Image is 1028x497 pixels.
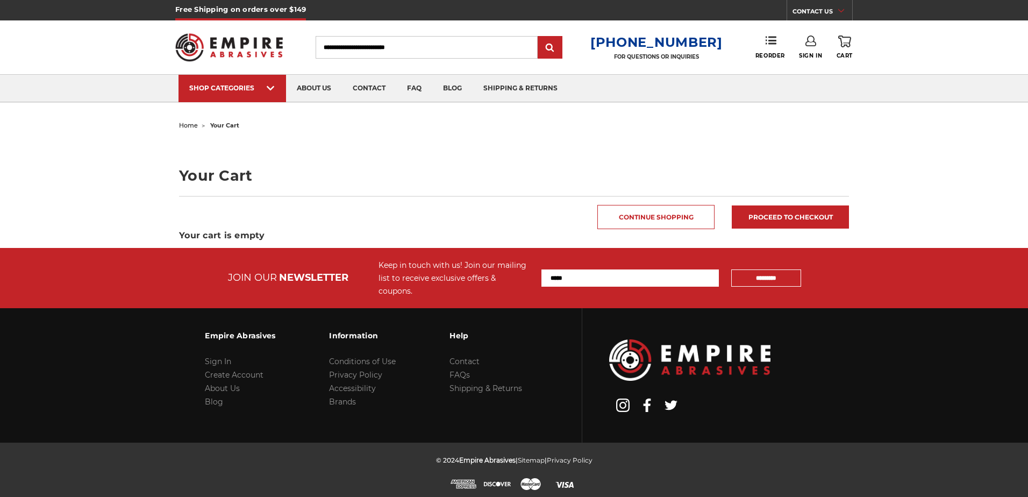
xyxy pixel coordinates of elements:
[329,384,376,393] a: Accessibility
[837,52,853,59] span: Cart
[228,272,277,283] span: JOIN OUR
[175,26,283,68] img: Empire Abrasives
[799,52,822,59] span: Sign In
[205,370,263,380] a: Create Account
[436,453,592,467] p: © 2024 | |
[179,122,198,129] a: home
[286,75,342,102] a: about us
[379,259,531,297] div: Keep in touch with us! Join our mailing list to receive exclusive offers & coupons.
[755,35,785,59] a: Reorder
[205,324,275,347] h3: Empire Abrasives
[179,229,849,242] h3: Your cart is empty
[205,384,240,393] a: About Us
[329,370,382,380] a: Privacy Policy
[473,75,568,102] a: shipping & returns
[590,34,723,50] a: [PHONE_NUMBER]
[329,357,396,366] a: Conditions of Use
[329,397,356,407] a: Brands
[459,456,516,464] span: Empire Abrasives
[342,75,396,102] a: contact
[449,384,522,393] a: Shipping & Returns
[205,357,231,366] a: Sign In
[279,272,348,283] span: NEWSLETTER
[205,397,223,407] a: Blog
[329,324,396,347] h3: Information
[449,370,470,380] a: FAQs
[210,122,239,129] span: your cart
[837,35,853,59] a: Cart
[539,37,561,59] input: Submit
[609,339,770,381] img: Empire Abrasives Logo Image
[179,168,849,183] h1: Your Cart
[755,52,785,59] span: Reorder
[449,357,480,366] a: Contact
[732,205,849,229] a: Proceed to checkout
[396,75,432,102] a: faq
[547,456,592,464] a: Privacy Policy
[793,5,852,20] a: CONTACT US
[597,205,715,229] a: Continue Shopping
[518,456,545,464] a: Sitemap
[432,75,473,102] a: blog
[449,324,522,347] h3: Help
[189,84,275,92] div: SHOP CATEGORIES
[590,53,723,60] p: FOR QUESTIONS OR INQUIRIES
